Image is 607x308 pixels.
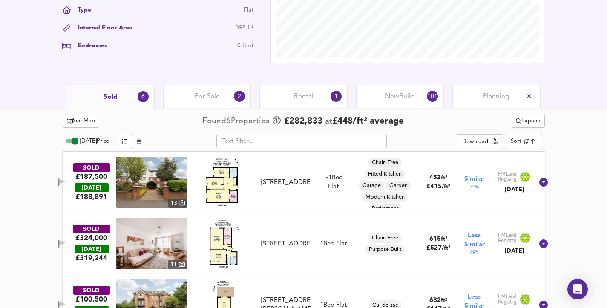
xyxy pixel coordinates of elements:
div: SOLD£324,000 [DATE]£319,244property thumbnail 11 Floorplan[STREET_ADDRESS]1Bed FlatChain FreePurp... [63,213,545,274]
div: Open Intercom Messenger [567,279,588,299]
span: Modern Kitchen [362,193,408,201]
div: Bedrooms [71,41,107,50]
span: £ 448 / ft² average [332,117,404,126]
img: property thumbnail [116,157,187,208]
span: Less Similar [464,231,485,249]
span: Retirement [368,205,402,213]
span: £ 415 [426,184,450,190]
div: Garden [386,181,411,191]
div: £324,000 [75,233,107,243]
span: £ 319,244 [75,253,107,263]
div: Download [462,137,488,147]
div: Flat [244,6,253,14]
span: Similar [464,175,485,184]
span: Sold [104,92,118,102]
div: Purpose Built [365,245,405,255]
span: 79 % [470,184,479,190]
div: Internal Floor Area [71,23,132,32]
button: Expand [512,115,545,128]
div: Sort [505,134,542,148]
div: £100,500 [75,295,107,304]
span: For Sale [195,92,220,101]
div: [STREET_ADDRESS] [261,239,311,248]
span: Purpose Built [365,246,405,253]
div: 0 Bed [237,41,253,50]
div: SOLD [73,163,110,172]
span: at [325,118,332,126]
div: £187,500 [75,172,107,181]
div: Flat [324,173,343,192]
span: / ft² [442,184,450,190]
input: Text Filter... [216,134,387,148]
div: [STREET_ADDRESS] [261,178,311,187]
div: Flat 30, Woodmere Court, 7 Avenue Road, N14 4BW [258,178,314,187]
button: Download [457,134,503,149]
div: 398 ft² [236,23,253,32]
img: Land Registry [498,294,531,305]
div: [DATE] [498,247,531,255]
div: Type [71,6,91,14]
span: 452 [429,175,441,181]
svg: Show Details [538,239,549,249]
span: / ft² [442,245,450,251]
div: Found 6 Propert ies [202,115,271,127]
span: 49 % [470,249,479,256]
img: Floorplan [204,218,241,269]
span: £ 527 [426,245,450,251]
div: SOLD [73,225,110,233]
div: [DATE] [498,185,531,194]
div: 1 [331,91,342,102]
div: 1 Bed Flat [320,239,347,248]
div: Retirement [368,204,402,214]
div: [DATE] [75,245,109,253]
div: 101 [427,91,438,102]
div: 13 [168,199,187,208]
span: 615 [429,236,441,242]
div: Sort [511,137,521,145]
span: Fitted Kitchen [365,170,405,178]
div: [DATE] [75,183,109,192]
div: SOLD£187,500 [DATE]£188,891property thumbnail 13 Floorplan[STREET_ADDRESS]~1Bed FlatChain FreeFit... [63,152,545,213]
svg: Show Details [538,177,549,187]
span: 682 [429,297,441,304]
span: Garage [359,182,384,190]
span: New Build [385,92,415,101]
div: Garage [359,181,384,191]
span: £ 188,891 [75,192,107,201]
span: ft² [441,298,447,303]
span: Rental [294,92,314,101]
img: property thumbnail [116,218,187,269]
a: property thumbnail 11 [116,218,187,269]
span: Expand [516,116,541,126]
div: split button [457,134,503,149]
span: ft² [441,236,447,242]
div: Chain Free [368,233,402,243]
div: ~1 Bed [324,173,343,182]
span: [DATE] Price [80,138,109,144]
span: Garden [386,182,411,190]
img: Land Registry [498,233,531,244]
button: See Map [63,115,100,128]
span: ft² [441,175,447,181]
img: Land Registry [498,171,531,182]
div: 11 [168,260,187,269]
div: 2 [234,91,245,102]
span: Planning [483,92,509,101]
div: split button [512,115,545,128]
img: Floorplan [204,157,241,208]
div: Modern Kitchen [362,192,408,202]
div: Chain Free [368,158,402,168]
span: Chain Free [368,159,402,167]
div: Fitted Kitchen [365,169,405,179]
div: 6 [138,91,149,102]
span: Chain Free [368,234,402,242]
span: £ 282,833 [284,115,322,128]
a: property thumbnail 13 [116,157,187,208]
div: SOLD [73,286,110,295]
span: See Map [67,116,95,126]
